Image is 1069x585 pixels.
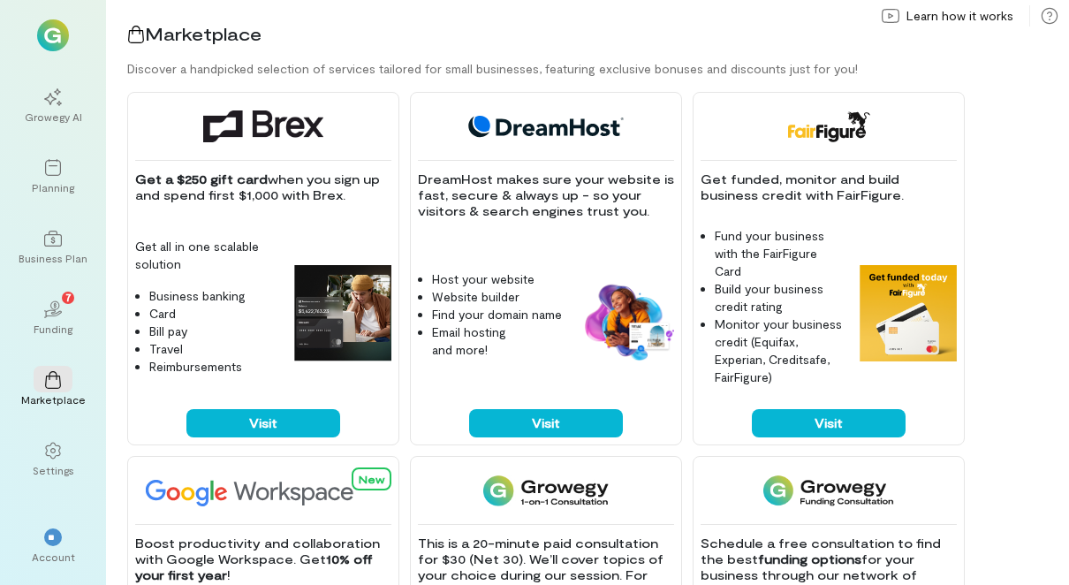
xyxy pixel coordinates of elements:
a: Planning [21,145,85,209]
strong: 10% off your first year [135,551,376,582]
span: Marketplace [145,23,262,44]
p: Get funded, monitor and build business credit with FairFigure. [701,171,957,203]
img: FairFigure feature [860,265,957,362]
button: Visit [186,409,340,437]
li: Travel [149,340,280,358]
div: Account [32,550,75,564]
img: DreamHost [462,110,630,142]
img: Google Workspace [135,475,395,506]
a: Growegy AI [21,74,85,138]
div: Planning [32,180,74,194]
a: Funding [21,286,85,350]
img: DreamHost feature [577,281,674,362]
img: Brex feature [294,265,391,362]
a: Settings [21,428,85,491]
div: Business Plan [19,251,87,265]
li: Host your website [432,270,563,288]
img: FairFigure [786,110,870,142]
div: Growegy AI [25,110,82,124]
img: Brex [203,110,323,142]
p: Get all in one scalable solution [135,238,280,273]
span: 7 [65,289,72,305]
li: Find your domain name [432,306,563,323]
span: Learn how it works [906,7,1013,25]
strong: funding options [758,551,861,566]
li: Card [149,305,280,323]
button: Visit [752,409,906,437]
li: Monitor your business credit (Equifax, Experian, Creditsafe, FairFigure) [715,315,845,386]
li: Bill pay [149,323,280,340]
img: Funding Consultation [763,475,893,506]
div: Marketplace [21,392,86,406]
li: Fund your business with the FairFigure Card [715,227,845,280]
li: Business banking [149,287,280,305]
li: Website builder [432,288,563,306]
p: when you sign up and spend first $1,000 with Brex. [135,171,391,203]
button: Visit [469,409,623,437]
img: 1-on-1 Consultation [483,475,608,506]
strong: Get a $250 gift card [135,171,268,186]
span: New [359,473,384,485]
li: Build your business credit rating [715,280,845,315]
a: Marketplace [21,357,85,421]
p: Boost productivity and collaboration with Google Workspace. Get ! [135,536,391,583]
div: Funding [34,322,72,336]
div: Settings [33,463,74,477]
li: Email hosting and more! [432,323,563,359]
div: Discover a handpicked selection of services tailored for small businesses, featuring exclusive bo... [127,60,1069,78]
a: Business Plan [21,216,85,279]
p: DreamHost makes sure your website is fast, secure & always up - so your visitors & search engines... [418,171,674,219]
li: Reimbursements [149,358,280,376]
